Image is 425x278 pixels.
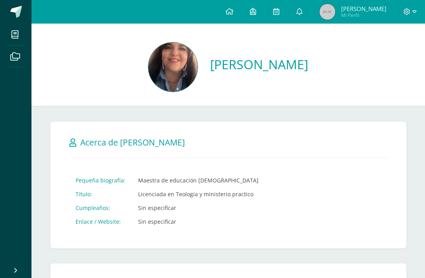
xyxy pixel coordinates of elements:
[148,42,198,92] img: 978dd3c2bcc0062d533ba2e0d3509ac5.png
[69,187,132,201] td: Título:
[132,215,265,228] td: Sin especificar
[69,173,132,187] td: Pequeña biografía:
[341,12,386,18] span: Mi Perfil
[132,201,265,215] td: Sin especificar
[341,5,386,13] span: [PERSON_NAME]
[80,137,185,148] span: Acerca de [PERSON_NAME]
[132,173,265,187] td: Maestra de educación [DEMOGRAPHIC_DATA]
[69,215,132,228] td: Enlace / Website:
[132,187,265,201] td: Licenciada en Teologia y ministerio practico
[320,4,335,20] img: 45x45
[210,56,308,73] a: [PERSON_NAME]
[69,201,132,215] td: Cumpleaños:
